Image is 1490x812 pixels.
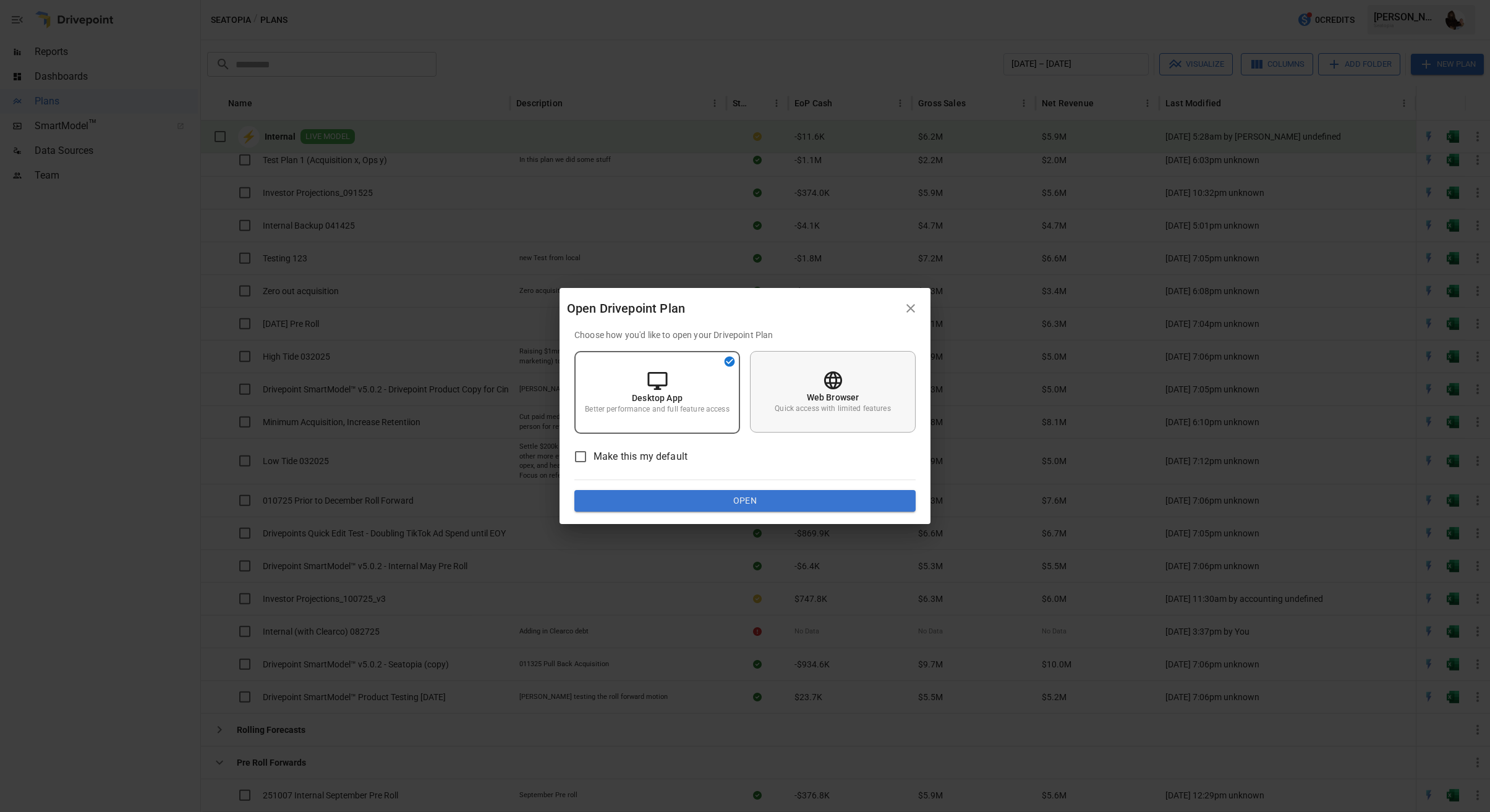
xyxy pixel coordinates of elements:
[574,329,916,341] p: Choose how you'd like to open your Drivepoint Plan
[775,404,890,414] p: Quick access with limited features
[594,449,688,464] span: Make this my default
[585,404,729,415] p: Better performance and full feature access
[574,490,916,512] button: Open
[567,298,898,318] div: Open Drivepoint Plan
[632,392,683,404] p: Desktop App
[807,391,859,404] p: Web Browser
